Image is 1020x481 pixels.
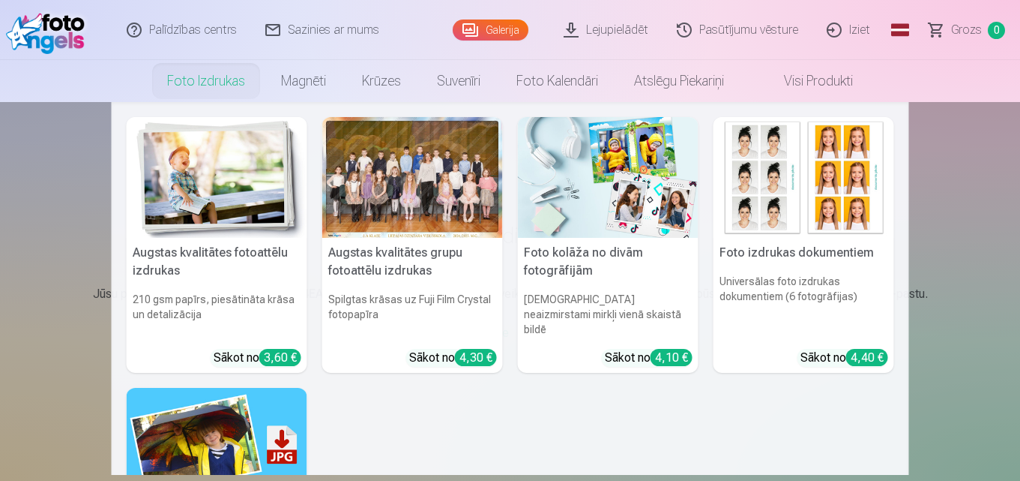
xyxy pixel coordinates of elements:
[616,60,742,102] a: Atslēgu piekariņi
[713,117,894,238] img: Foto izdrukas dokumentiem
[259,349,301,366] div: 3,60 €
[518,117,698,238] img: Foto kolāža no divām fotogrāfijām
[605,349,692,367] div: Sākot no
[322,238,503,286] h5: Augstas kvalitātes grupu fotoattēlu izdrukas
[322,286,503,343] h6: Spilgtas krāsas uz Fuji Film Crystal fotopapīra
[127,286,307,343] h6: 210 gsm papīrs, piesātināta krāsa un detalizācija
[518,238,698,286] h5: Foto kolāža no divām fotogrāfijām
[742,60,871,102] a: Visi produkti
[455,349,497,366] div: 4,30 €
[951,21,982,39] span: Grozs
[498,60,616,102] a: Foto kalendāri
[988,22,1005,39] span: 0
[344,60,419,102] a: Krūzes
[409,349,497,367] div: Sākot no
[713,117,894,373] a: Foto izdrukas dokumentiemFoto izdrukas dokumentiemUniversālas foto izdrukas dokumentiem (6 fotogr...
[127,238,307,286] h5: Augstas kvalitātes fotoattēlu izdrukas
[127,117,307,238] img: Augstas kvalitātes fotoattēlu izdrukas
[518,117,698,373] a: Foto kolāža no divām fotogrāfijāmFoto kolāža no divām fotogrāfijām[DEMOGRAPHIC_DATA] neaizmirstam...
[453,20,528,41] a: Galerija
[419,60,498,102] a: Suvenīri
[149,60,263,102] a: Foto izdrukas
[713,268,894,343] h6: Universālas foto izdrukas dokumentiem (6 fotogrāfijas)
[214,349,301,367] div: Sākot no
[651,349,692,366] div: 4,10 €
[518,286,698,343] h6: [DEMOGRAPHIC_DATA] neaizmirstami mirkļi vienā skaistā bildē
[322,117,503,373] a: Augstas kvalitātes grupu fotoattēlu izdrukasSpilgtas krāsas uz Fuji Film Crystal fotopapīraSākot ...
[800,349,888,367] div: Sākot no
[846,349,888,366] div: 4,40 €
[713,238,894,268] h5: Foto izdrukas dokumentiem
[263,60,344,102] a: Magnēti
[6,6,92,54] img: /fa1
[127,117,307,373] a: Augstas kvalitātes fotoattēlu izdrukasAugstas kvalitātes fotoattēlu izdrukas210 gsm papīrs, piesā...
